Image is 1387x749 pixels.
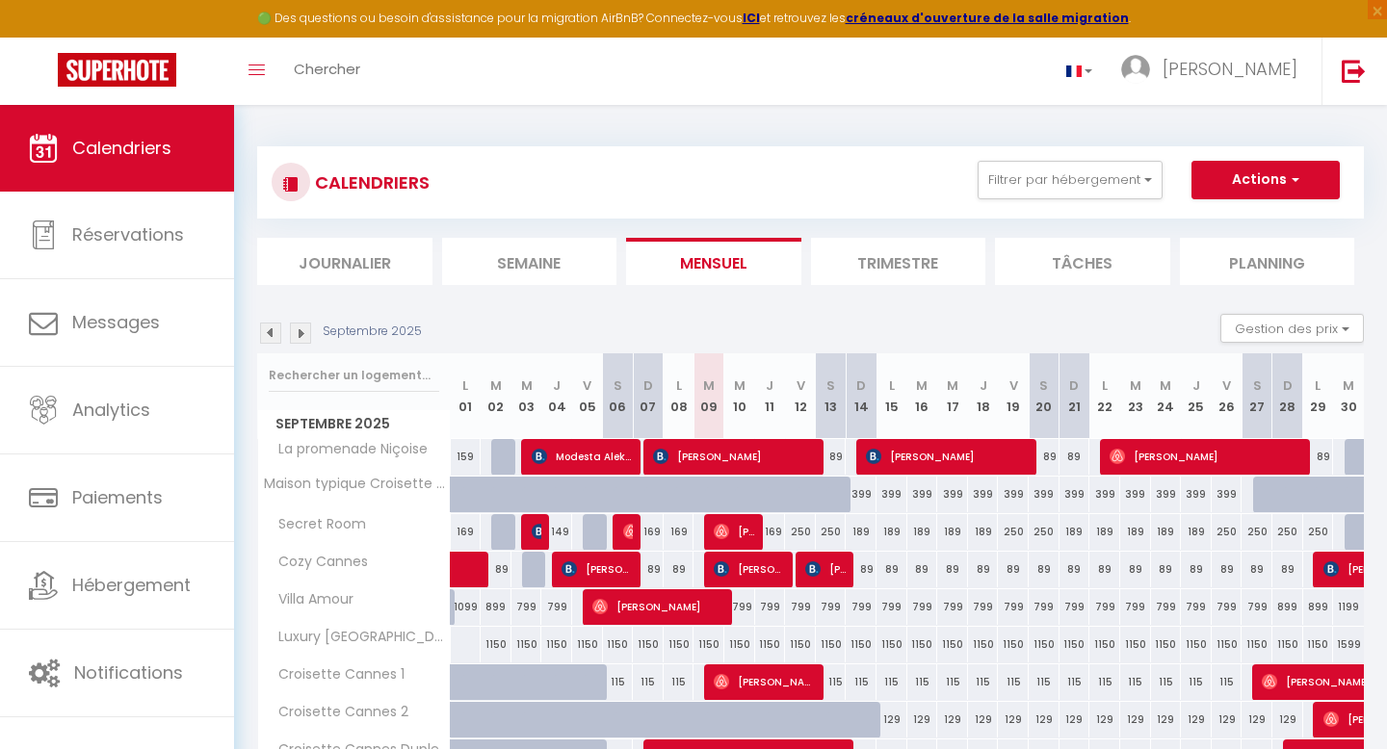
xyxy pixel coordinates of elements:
[261,589,358,610] span: Villa Amour
[785,627,816,662] div: 1150
[816,353,847,439] th: 13
[785,514,816,550] div: 250
[269,358,439,393] input: Rechercher un logement...
[1029,552,1060,587] div: 89
[1089,702,1120,737] div: 129
[1163,57,1297,81] span: [PERSON_NAME]
[1060,477,1090,512] div: 399
[294,59,360,79] span: Chercher
[755,514,786,550] div: 169
[603,664,634,700] div: 115
[451,514,482,550] div: 169
[816,627,847,662] div: 1150
[1191,161,1340,199] button: Actions
[998,514,1029,550] div: 250
[1089,477,1120,512] div: 399
[261,702,413,723] span: Croisette Cannes 2
[714,663,817,700] span: [PERSON_NAME]
[532,438,635,475] span: Modesta Aleknaitė
[816,439,847,475] div: 89
[968,552,999,587] div: 89
[1272,627,1303,662] div: 1150
[907,627,938,662] div: 1150
[1089,514,1120,550] div: 189
[633,552,664,587] div: 89
[72,573,191,597] span: Hébergement
[257,238,432,285] li: Journalier
[58,53,176,87] img: Super Booking
[15,8,73,65] button: Ouvrir le widget de chat LiveChat
[937,552,968,587] div: 89
[541,514,572,550] div: 149
[261,477,454,491] span: Maison typique Croisette Cannes
[1181,353,1212,439] th: 25
[877,353,907,439] th: 15
[1212,514,1243,550] div: 250
[481,589,511,625] div: 899
[643,376,653,395] abbr: D
[846,514,877,550] div: 189
[998,589,1029,625] div: 799
[664,664,694,700] div: 115
[968,514,999,550] div: 189
[511,627,542,662] div: 1150
[1272,514,1303,550] div: 250
[816,589,847,625] div: 799
[664,627,694,662] div: 1150
[785,353,816,439] th: 12
[811,238,986,285] li: Trimestre
[1060,514,1090,550] div: 189
[664,514,694,550] div: 169
[74,660,183,684] span: Notifications
[1029,477,1060,512] div: 399
[889,376,895,395] abbr: L
[532,513,542,550] span: [PERSON_NAME]
[1303,439,1334,475] div: 89
[279,38,375,105] a: Chercher
[937,664,968,700] div: 115
[521,376,533,395] abbr: M
[947,376,958,395] abbr: M
[1212,477,1243,512] div: 399
[998,664,1029,700] div: 115
[261,664,409,685] span: Croisette Cannes 1
[1181,477,1212,512] div: 399
[1060,627,1090,662] div: 1150
[1333,589,1364,625] div: 1199
[1242,514,1272,550] div: 250
[1212,353,1243,439] th: 26
[978,161,1163,199] button: Filtrer par hébergement
[1089,627,1120,662] div: 1150
[846,552,877,587] div: 89
[1242,552,1272,587] div: 89
[1160,376,1171,395] abbr: M
[1212,552,1243,587] div: 89
[1039,376,1048,395] abbr: S
[1029,589,1060,625] div: 799
[998,477,1029,512] div: 399
[1272,552,1303,587] div: 89
[623,513,634,550] span: [PERSON_NAME]
[907,589,938,625] div: 799
[1181,514,1212,550] div: 189
[1151,589,1182,625] div: 799
[541,353,572,439] th: 04
[846,664,877,700] div: 115
[614,376,622,395] abbr: S
[1315,376,1321,395] abbr: L
[980,376,987,395] abbr: J
[541,627,572,662] div: 1150
[998,552,1029,587] div: 89
[846,10,1129,26] strong: créneaux d'ouverture de la salle migration
[1130,376,1141,395] abbr: M
[72,310,160,334] span: Messages
[1242,627,1272,662] div: 1150
[562,551,634,587] span: [PERSON_NAME]
[998,353,1029,439] th: 19
[664,552,694,587] div: 89
[797,376,805,395] abbr: V
[968,702,999,737] div: 129
[1029,514,1060,550] div: 250
[877,477,907,512] div: 399
[1029,439,1060,475] div: 89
